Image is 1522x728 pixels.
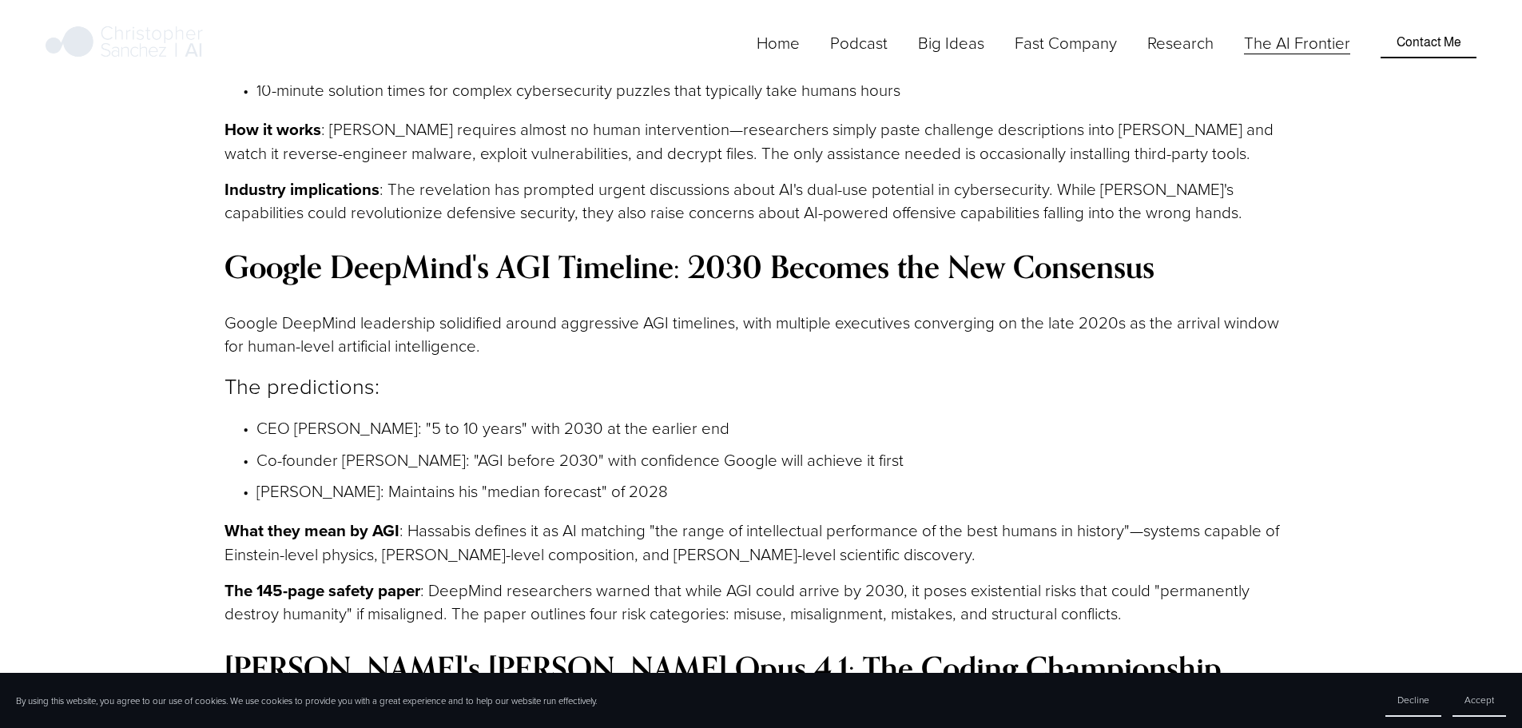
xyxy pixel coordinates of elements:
span: Research [1147,31,1214,54]
span: Decline [1397,693,1429,706]
p: The predictions: [225,370,1297,400]
p: CEO [PERSON_NAME]: "5 to 10 years" with 2030 at the earlier end [256,416,1297,440]
p: [PERSON_NAME]: Maintains his "median forecast" of 2028 [256,479,1297,503]
a: folder dropdown [1015,30,1117,56]
strong: The 145-page safety paper [225,579,420,603]
p: 10-minute solution times for complex cybersecurity puzzles that typically take humans hours [256,78,1297,101]
strong: [PERSON_NAME]'s [PERSON_NAME] Opus 4.1: The Coding Championship [225,649,1222,687]
button: Decline [1385,684,1441,717]
p: : DeepMind researchers warned that while AGI could arrive by 2030, it poses existential risks tha... [225,579,1297,626]
p: : The revelation has prompted urgent discussions about AI's dual-use potential in cybersecurity. ... [225,177,1297,225]
p: Google DeepMind leadership solidified around aggressive AGI timelines, with multiple executives c... [225,311,1297,357]
img: Christopher Sanchez | AI [46,23,203,63]
p: By using this website, you agree to our use of cookies. We use cookies to provide you with a grea... [16,694,597,707]
a: Podcast [830,30,888,56]
p: : [PERSON_NAME] requires almost no human intervention—researchers simply paste challenge descript... [225,117,1297,165]
strong: Industry implications [225,177,380,201]
a: Contact Me [1381,27,1476,58]
strong: Google DeepMind's AGI Timeline: 2030 Becomes the New Consensus [225,248,1154,286]
a: folder dropdown [918,30,984,56]
button: Accept [1452,684,1506,717]
span: Big Ideas [918,31,984,54]
strong: What they mean by AGI [225,519,399,543]
a: folder dropdown [1147,30,1214,56]
span: Fast Company [1015,31,1117,54]
p: : Hassabis defines it as AI matching "the range of intellectual performance of the best humans in... [225,519,1297,566]
a: Home [757,30,800,56]
strong: How it works [225,117,321,141]
span: Accept [1464,693,1494,706]
a: The AI Frontier [1244,30,1350,56]
p: Co-founder [PERSON_NAME]: "AGI before 2030" with confidence Google will achieve it first [256,448,1297,471]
